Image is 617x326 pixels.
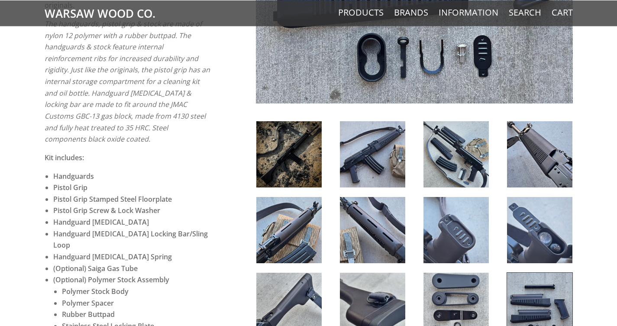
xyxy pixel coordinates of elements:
[53,194,172,204] strong: Pistol Grip Stamped Steel Floorplate
[423,121,489,187] img: Wieger STG-940 Reproduction Furniture Kit
[53,275,169,284] strong: (Optional) Polymer Stock Assembly
[338,6,384,18] a: Products
[53,171,94,181] strong: Handguards
[53,252,172,261] strong: Handguard [MEDICAL_DATA] Spring
[53,217,149,227] strong: Handguard [MEDICAL_DATA]
[53,264,138,273] strong: (Optional) Saiga Gas Tube
[53,183,87,192] strong: Pistol Grip
[340,197,405,263] img: Wieger STG-940 Reproduction Furniture Kit
[62,287,129,296] strong: Polymer Stock Body
[439,6,498,18] a: Information
[53,229,208,250] strong: Handguard [MEDICAL_DATA] Locking Bar/Sling Loop
[552,6,573,18] a: Cart
[394,6,428,18] a: Brands
[423,197,489,263] img: Wieger STG-940 Reproduction Furniture Kit
[340,121,405,187] img: Wieger STG-940 Reproduction Furniture Kit
[509,6,541,18] a: Search
[256,121,322,187] img: Wieger STG-940 Reproduction Furniture Kit
[507,197,572,263] img: Wieger STG-940 Reproduction Furniture Kit
[45,153,84,162] strong: Kit includes:
[45,19,210,144] em: The handguards, pistol grip & stock are made of nylon 12 polymer with a rubber buttpad. The handg...
[53,206,160,215] strong: Pistol Grip Screw & Lock Washer
[62,310,115,319] strong: Rubber Buttpad
[62,298,114,308] strong: Polymer Spacer
[507,121,572,187] img: Wieger STG-940 Reproduction Furniture Kit
[256,197,322,263] img: Wieger STG-940 Reproduction Furniture Kit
